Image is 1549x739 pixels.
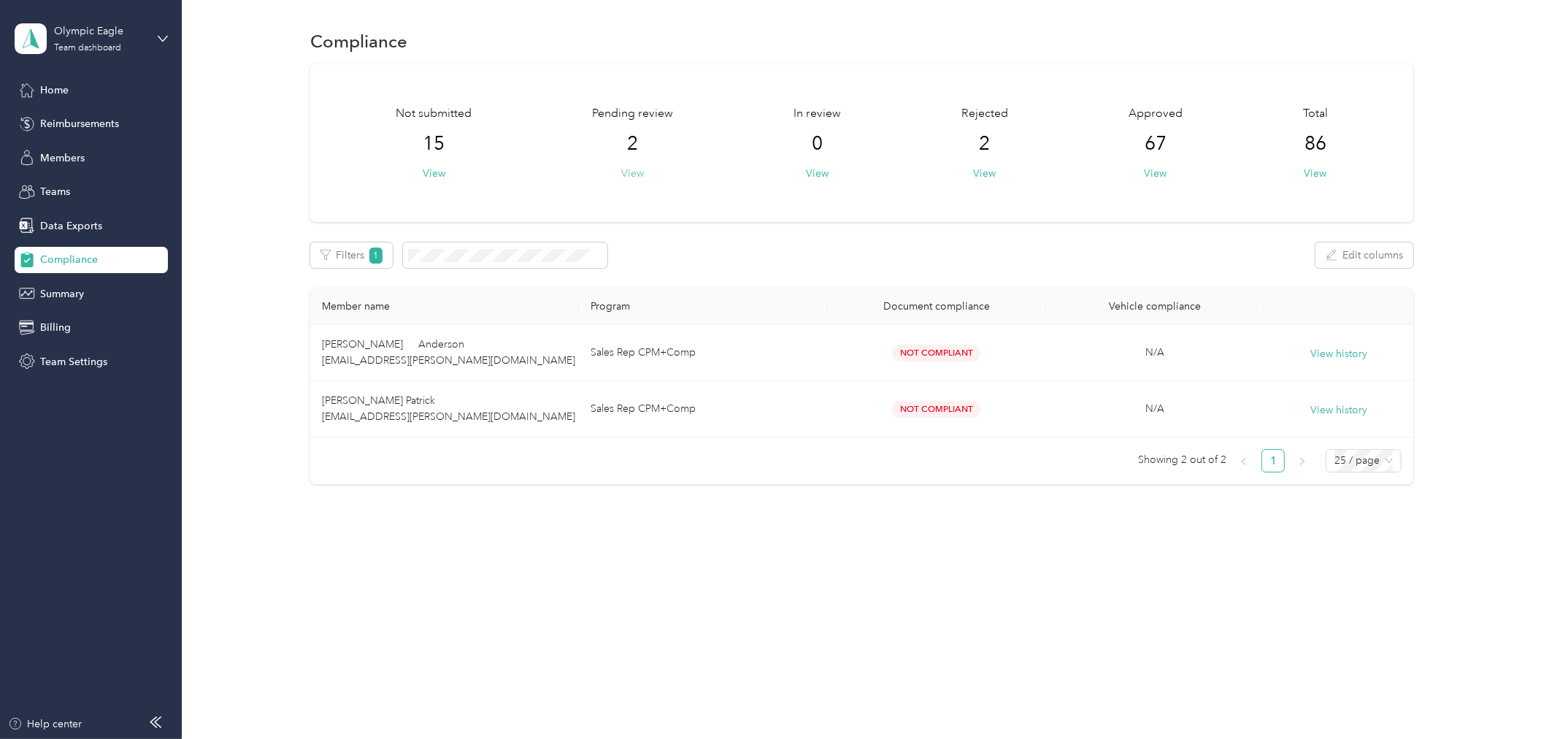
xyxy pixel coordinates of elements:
span: Data Exports [40,218,102,234]
button: Filters1 [310,242,393,268]
span: Pending review [592,105,673,123]
div: Olympic Eagle [54,23,145,39]
span: Showing 2 out of 2 [1138,449,1226,471]
div: Document compliance [839,300,1034,313]
span: 0 [812,132,823,156]
span: Home [40,83,69,98]
span: left [1239,457,1248,466]
span: 2 [627,132,638,156]
button: View [974,166,996,181]
span: Teams [40,184,70,199]
td: Sales Rep CPM+Comp [579,381,827,437]
div: Vehicle compliance [1058,300,1253,313]
span: right [1298,457,1307,466]
span: N/A [1145,346,1164,359]
button: right [1291,449,1314,472]
span: Summary [40,286,84,302]
span: 67 [1145,132,1166,156]
button: View [621,166,644,181]
button: View [806,166,829,181]
div: Team dashboard [54,44,121,53]
span: Team Settings [40,354,107,369]
span: N/A [1145,402,1164,415]
span: Total [1303,105,1328,123]
span: Members [40,150,85,166]
span: Reimbursements [40,116,119,131]
button: Help center [8,716,82,732]
span: 1 [369,248,383,264]
div: Page Size [1326,449,1402,472]
li: Next Page [1291,449,1314,472]
button: View history [1310,346,1367,362]
h1: Compliance [310,34,407,49]
li: Previous Page [1232,449,1256,472]
th: Member name [310,288,579,325]
span: Approved [1129,105,1183,123]
button: View history [1310,402,1367,418]
button: View [1144,166,1166,181]
span: In review [793,105,841,123]
span: 25 / page [1334,450,1393,472]
span: [PERSON_NAME] Anderson [EMAIL_ADDRESS][PERSON_NAME][DOMAIN_NAME] [322,338,575,367]
span: [PERSON_NAME] Patrick [EMAIL_ADDRESS][PERSON_NAME][DOMAIN_NAME] [322,394,575,423]
span: Not Compliant [892,345,980,361]
a: 1 [1262,450,1284,472]
span: Rejected [961,105,1008,123]
th: Program [579,288,827,325]
button: View [1304,166,1326,181]
span: Not submitted [396,105,472,123]
button: left [1232,449,1256,472]
span: Not Compliant [892,401,980,418]
span: 15 [423,132,445,156]
span: 86 [1304,132,1326,156]
li: 1 [1261,449,1285,472]
button: View [423,166,445,181]
td: Sales Rep CPM+Comp [579,325,827,381]
iframe: Everlance-gr Chat Button Frame [1467,657,1549,739]
span: Billing [40,320,71,335]
button: Edit columns [1315,242,1413,268]
span: Compliance [40,252,98,267]
span: 2 [980,132,991,156]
